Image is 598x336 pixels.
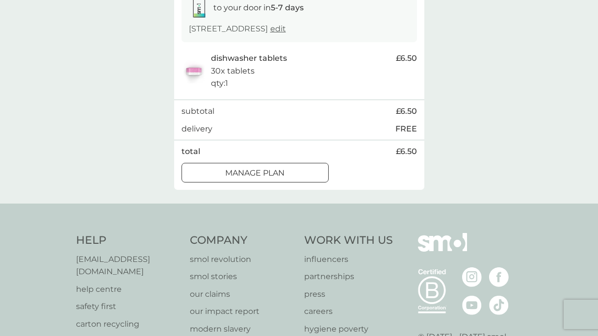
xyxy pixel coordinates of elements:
[76,318,181,331] a: carton recycling
[418,233,467,266] img: smol
[182,145,200,158] p: total
[211,77,228,90] p: qty : 1
[489,267,509,287] img: visit the smol Facebook page
[190,270,294,283] a: smol stories
[190,288,294,301] a: our claims
[76,283,181,296] a: help centre
[396,105,417,118] span: £6.50
[304,253,393,266] a: influencers
[396,52,417,65] span: £6.50
[190,305,294,318] a: our impact report
[462,295,482,315] img: visit the smol Youtube page
[190,233,294,248] h4: Company
[396,145,417,158] span: £6.50
[489,295,509,315] img: visit the smol Tiktok page
[76,300,181,313] a: safety first
[182,163,329,182] button: Manage plan
[304,288,393,301] a: press
[395,123,417,135] p: FREE
[182,123,212,135] p: delivery
[304,233,393,248] h4: Work With Us
[270,24,286,33] a: edit
[76,253,181,278] a: [EMAIL_ADDRESS][DOMAIN_NAME]
[271,3,304,12] strong: 5-7 days
[190,253,294,266] a: smol revolution
[76,233,181,248] h4: Help
[211,52,287,65] p: dishwasher tablets
[211,65,255,78] p: 30x tablets
[304,323,393,336] a: hygiene poverty
[225,167,285,180] p: Manage plan
[304,270,393,283] a: partnerships
[462,267,482,287] img: visit the smol Instagram page
[182,105,214,118] p: subtotal
[304,305,393,318] a: careers
[213,3,304,12] span: to your door in
[189,23,286,35] p: [STREET_ADDRESS]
